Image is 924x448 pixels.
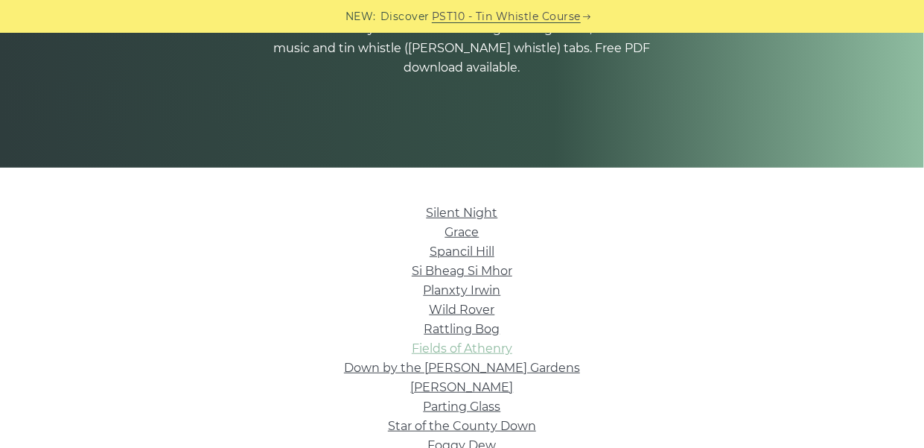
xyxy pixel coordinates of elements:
[424,322,500,336] a: Rattling Bog
[430,244,494,259] a: Spancil Hill
[345,8,376,25] span: NEW:
[412,264,512,278] a: Si­ Bheag Si­ Mhor
[261,19,663,78] p: A selection of easy Irish tin whistle songs for beginners, with sheet music and tin whistle ([PER...
[427,206,498,220] a: Silent Night
[430,303,495,317] a: Wild Rover
[380,8,430,25] span: Discover
[424,400,501,414] a: Parting Glass
[412,341,512,356] a: Fields of Athenry
[432,8,581,25] a: PST10 - Tin Whistle Course
[424,283,501,297] a: Planxty Irwin
[344,361,580,375] a: Down by the [PERSON_NAME] Gardens
[445,225,479,239] a: Grace
[388,419,536,433] a: Star of the County Down
[411,380,514,394] a: [PERSON_NAME]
